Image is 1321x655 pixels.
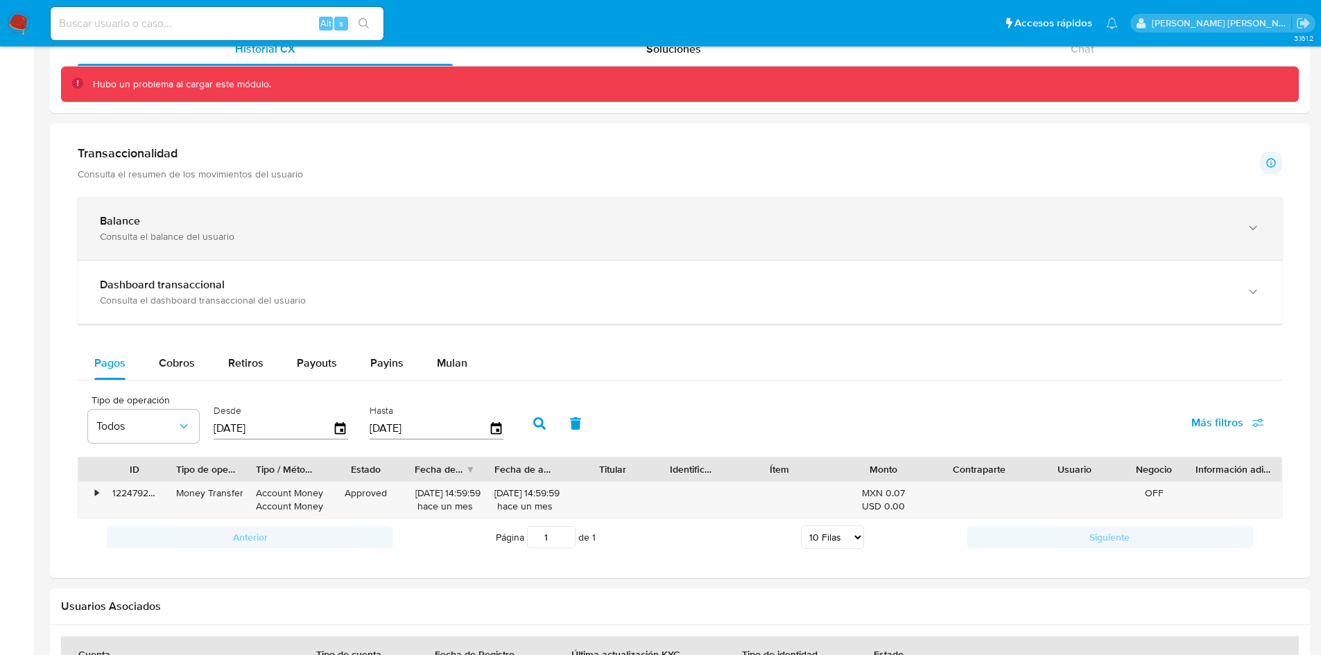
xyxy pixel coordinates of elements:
[1296,16,1311,30] a: Salir
[1106,17,1118,29] a: Notificaciones
[1294,33,1314,44] span: 3.161.2
[320,17,331,30] span: Alt
[61,600,1299,613] h2: Usuarios Asociados
[339,17,343,30] span: s
[235,41,295,57] span: Historial CX
[1015,16,1092,30] span: Accesos rápidos
[93,78,271,91] p: Hubo un problema al cargar este módulo.
[51,15,383,33] input: Buscar usuario o caso...
[1152,17,1292,30] p: ext_jesssali@mercadolibre.com.mx
[1071,41,1094,57] span: Chat
[349,14,378,33] button: search-icon
[646,41,701,57] span: Soluciones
